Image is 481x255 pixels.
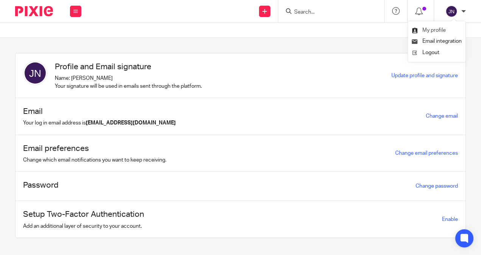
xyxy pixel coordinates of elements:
a: Logout [412,47,462,58]
a: My profile [412,28,446,33]
p: Your log in email address is [23,119,176,127]
span: Enable [442,217,458,222]
img: svg%3E [445,5,458,17]
h1: Password [23,179,59,191]
p: Add an additional layer of security to your account. [23,222,144,230]
b: [EMAIL_ADDRESS][DOMAIN_NAME] [86,120,176,126]
a: Change email preferences [395,151,458,156]
h1: Email [23,106,176,117]
h1: Profile and Email signature [55,61,202,73]
span: Logout [422,50,439,55]
span: My profile [422,28,446,33]
p: Change which email notifications you want to keep receiving. [23,156,166,164]
a: Change password [416,183,458,189]
img: svg%3E [23,61,47,85]
span: Email integration [422,39,462,44]
input: Search [293,9,362,16]
img: Pixie [15,6,53,16]
h1: Email preferences [23,143,166,154]
a: Update profile and signature [391,73,458,78]
p: Name: [PERSON_NAME] Your signature will be used in emails sent through the platform. [55,75,202,90]
a: Email integration [412,39,462,44]
a: Change email [426,114,458,119]
h1: Setup Two-Factor Authentication [23,208,144,220]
